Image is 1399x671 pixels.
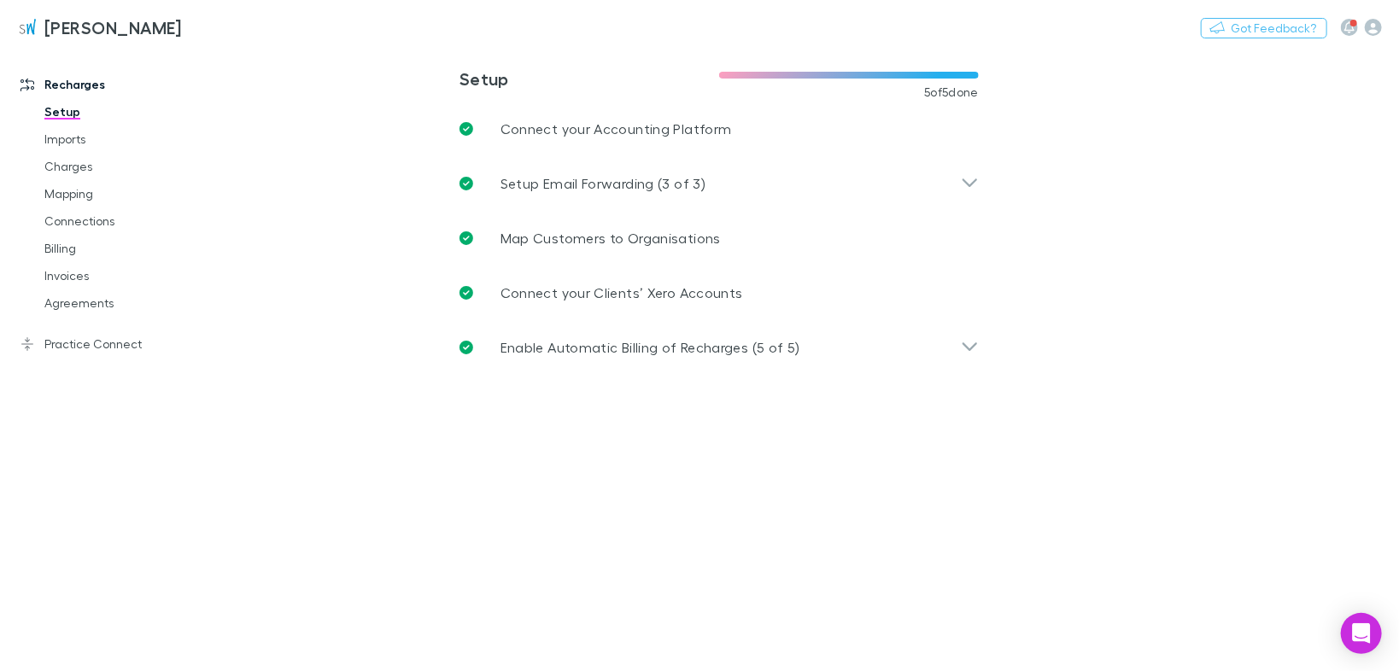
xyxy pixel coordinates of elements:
[1341,613,1382,654] div: Open Intercom Messenger
[27,125,224,153] a: Imports
[27,289,224,317] a: Agreements
[27,153,224,180] a: Charges
[500,337,800,358] p: Enable Automatic Billing of Recharges (5 of 5)
[27,235,224,262] a: Billing
[27,262,224,289] a: Invoices
[500,283,743,303] p: Connect your Clients’ Xero Accounts
[3,330,224,358] a: Practice Connect
[446,156,992,211] div: Setup Email Forwarding (3 of 3)
[27,180,224,207] a: Mapping
[44,17,182,38] h3: [PERSON_NAME]
[500,173,705,194] p: Setup Email Forwarding (3 of 3)
[446,211,992,265] a: Map Customers to Organisations
[446,320,992,375] div: Enable Automatic Billing of Recharges (5 of 5)
[500,228,721,248] p: Map Customers to Organisations
[27,207,224,235] a: Connections
[3,71,224,98] a: Recharges
[27,98,224,125] a: Setup
[460,68,719,89] h3: Setup
[1201,18,1327,38] button: Got Feedback?
[446,265,992,320] a: Connect your Clients’ Xero Accounts
[7,7,192,48] a: [PERSON_NAME]
[924,85,979,99] span: 5 of 5 done
[500,119,732,139] p: Connect your Accounting Platform
[17,17,38,38] img: Sinclair Wilson's Logo
[446,102,992,156] a: Connect your Accounting Platform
